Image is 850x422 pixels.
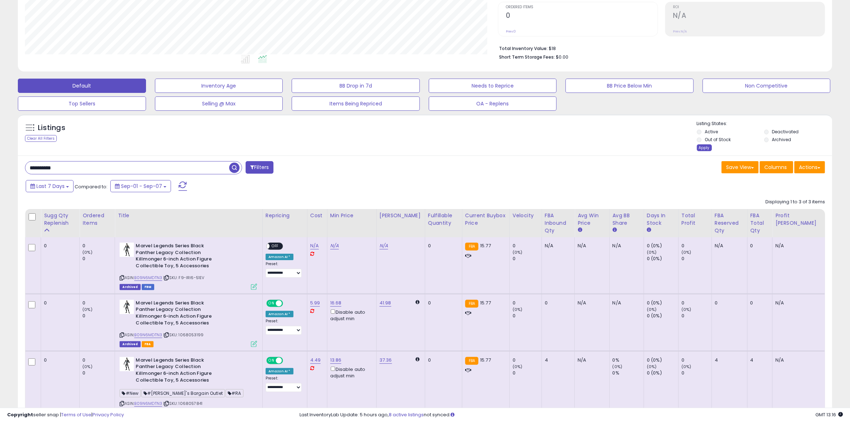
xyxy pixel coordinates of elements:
[120,357,134,371] img: 41rQU82XMDL._SL40_.jpg
[480,357,491,363] span: 15.77
[61,411,91,418] a: Terms of Use
[480,299,491,306] span: 15.77
[815,411,843,418] span: 2025-09-15 13:16 GMT
[92,411,124,418] a: Privacy Policy
[513,300,542,306] div: 0
[647,249,657,255] small: (0%)
[266,376,302,392] div: Preset:
[750,300,767,306] div: 0
[82,364,92,369] small: (0%)
[330,242,339,249] a: N/A
[715,243,742,249] div: N/A
[389,411,424,418] a: 8 active listings
[118,212,260,219] div: Title
[613,357,644,363] div: 0%
[310,242,319,249] a: N/A
[134,332,162,338] a: B09N6MDTN3
[545,243,569,249] div: N/A
[379,212,422,219] div: [PERSON_NAME]
[266,311,293,317] div: Amazon AI *
[44,243,74,249] div: 0
[647,364,657,369] small: (0%)
[44,357,74,363] div: 0
[155,79,283,93] button: Inventory Age
[545,212,572,234] div: FBA inbound Qty
[794,161,825,173] button: Actions
[465,300,478,308] small: FBA
[136,243,222,271] b: Marvel Legends Series Black Panther Legacy Collection Killmonger 6-inch Action Figure Collectible...
[330,299,342,307] a: 16.68
[647,300,678,306] div: 0 (0%)
[513,249,523,255] small: (0%)
[775,243,819,249] div: N/A
[465,357,478,365] small: FBA
[44,212,76,227] div: Sugg Qty Replenish
[282,300,293,306] span: OFF
[578,300,604,306] div: N/A
[267,300,276,306] span: ON
[772,129,799,135] label: Deactivated
[379,357,392,364] a: 37.36
[155,96,283,111] button: Selling @ Max
[310,357,321,364] a: 4.49
[282,357,293,363] span: OFF
[715,212,744,234] div: FBA Reserved Qty
[697,144,712,151] div: Apply
[613,212,641,227] div: Avg BB Share
[300,412,843,418] div: Last InventoryLab Update: 5 hours ago, not synced.
[120,243,257,289] div: ASIN:
[266,368,293,374] div: Amazon AI *
[163,401,202,406] span: | SKU: 1068057841
[266,319,302,335] div: Preset:
[44,300,74,306] div: 0
[465,243,478,250] small: FBA
[120,357,257,415] div: ASIN:
[647,307,657,312] small: (0%)
[681,249,691,255] small: (0%)
[721,161,759,173] button: Save View
[681,364,691,369] small: (0%)
[429,96,557,111] button: OA - Replens
[82,255,115,262] div: 0
[379,299,391,307] a: 41.98
[647,255,678,262] div: 0 (0%)
[270,243,281,249] span: OFF
[697,120,832,127] p: Listing States:
[647,357,678,363] div: 0 (0%)
[310,299,320,307] a: 5.99
[506,5,658,9] span: Ordered Items
[765,199,825,205] div: Displaying 1 to 3 of 3 items
[673,5,825,9] span: ROI
[82,357,115,363] div: 0
[499,45,548,51] b: Total Inventory Value:
[41,209,80,237] th: Please note that this number is a calculation based on your required days of coverage and your ve...
[565,79,694,93] button: BB Price Below Min
[120,284,140,290] span: Listings that have been deleted from Seller Central
[681,307,691,312] small: (0%)
[681,370,711,376] div: 0
[578,227,582,233] small: Avg Win Price.
[764,164,787,171] span: Columns
[142,284,155,290] span: FBM
[681,357,711,363] div: 0
[705,136,731,143] label: Out of Stock
[513,370,542,376] div: 0
[513,313,542,319] div: 0
[266,254,293,260] div: Amazon AI *
[750,243,767,249] div: 0
[647,313,678,319] div: 0 (0%)
[266,262,302,278] div: Preset:
[480,242,491,249] span: 15.77
[292,96,420,111] button: Items Being Repriced
[330,357,342,364] a: 13.86
[18,96,146,111] button: Top Sellers
[681,255,711,262] div: 0
[246,161,273,174] button: Filters
[681,313,711,319] div: 0
[775,357,819,363] div: N/A
[506,29,516,34] small: Prev: 0
[760,161,793,173] button: Columns
[513,364,523,369] small: (0%)
[7,411,33,418] strong: Copyright
[715,357,742,363] div: 4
